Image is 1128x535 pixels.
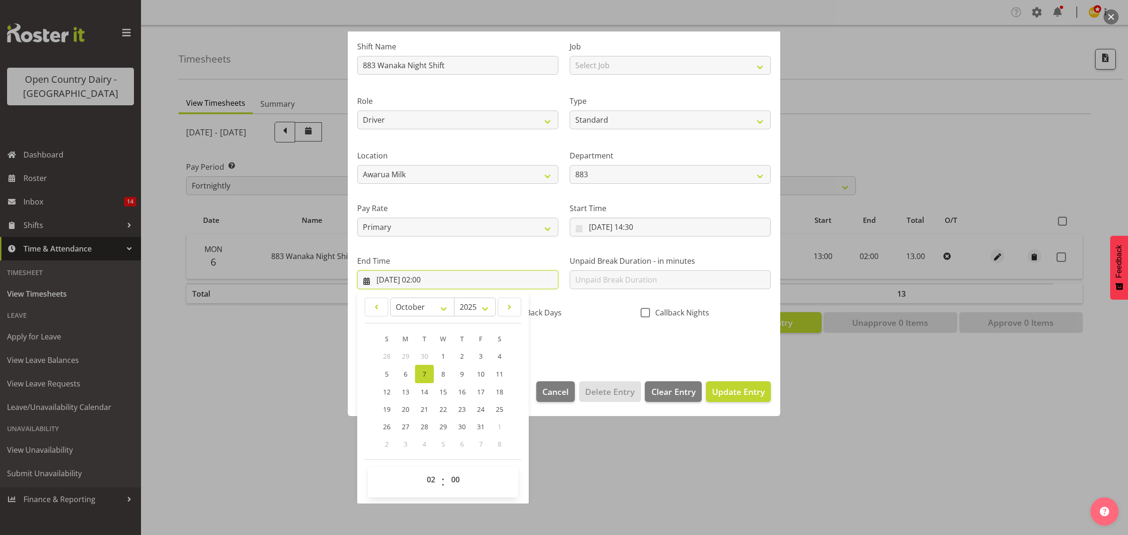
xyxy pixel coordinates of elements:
[460,370,464,378] span: 9
[423,370,426,378] span: 7
[471,347,490,365] a: 3
[496,387,503,396] span: 18
[385,334,389,343] span: S
[453,365,471,383] a: 9
[357,255,558,267] label: End Time
[570,95,771,107] label: Type
[396,418,415,435] a: 27
[706,381,771,402] button: Update Entry
[458,422,466,431] span: 30
[498,422,501,431] span: 1
[377,418,396,435] a: 26
[479,440,483,448] span: 7
[479,352,483,361] span: 3
[453,347,471,365] a: 2
[490,401,509,418] a: 25
[421,422,428,431] span: 28
[396,401,415,418] a: 20
[471,401,490,418] a: 24
[385,440,389,448] span: 2
[458,387,466,396] span: 16
[498,334,501,343] span: S
[402,422,409,431] span: 27
[453,418,471,435] a: 30
[477,405,485,414] span: 24
[498,352,501,361] span: 4
[579,381,641,402] button: Delete Entry
[570,255,771,267] label: Unpaid Break Duration - in minutes
[1110,236,1128,299] button: Feedback - Show survey
[477,422,485,431] span: 31
[570,270,771,289] input: Unpaid Break Duration
[357,270,558,289] input: Click to select...
[421,405,428,414] span: 21
[434,418,453,435] a: 29
[570,150,771,161] label: Department
[650,308,709,317] span: Callback Nights
[460,352,464,361] span: 2
[460,334,464,343] span: T
[402,352,409,361] span: 29
[383,422,391,431] span: 26
[415,365,434,383] a: 7
[496,370,503,378] span: 11
[441,352,445,361] span: 1
[396,383,415,401] a: 13
[404,440,407,448] span: 3
[441,370,445,378] span: 8
[490,347,509,365] a: 4
[377,365,396,383] a: 5
[585,386,634,398] span: Delete Entry
[441,470,445,494] span: :
[415,383,434,401] a: 14
[396,365,415,383] a: 6
[1115,245,1123,278] span: Feedback
[498,440,501,448] span: 8
[453,401,471,418] a: 23
[490,383,509,401] a: 18
[385,370,389,378] span: 5
[377,383,396,401] a: 12
[434,383,453,401] a: 15
[434,365,453,383] a: 8
[441,440,445,448] span: 5
[377,401,396,418] a: 19
[570,41,771,52] label: Job
[440,334,446,343] span: W
[357,95,558,107] label: Role
[542,386,569,398] span: Cancel
[651,386,696,398] span: Clear Entry
[712,386,765,397] span: Update Entry
[423,440,426,448] span: 4
[460,440,464,448] span: 6
[536,381,575,402] button: Cancel
[421,387,428,396] span: 14
[383,405,391,414] span: 19
[423,334,426,343] span: T
[477,387,485,396] span: 17
[471,383,490,401] a: 17
[439,422,447,431] span: 29
[439,405,447,414] span: 22
[490,365,509,383] a: 11
[357,56,558,75] input: Shift Name
[404,370,407,378] span: 6
[402,387,409,396] span: 13
[415,418,434,435] a: 28
[402,405,409,414] span: 20
[439,387,447,396] span: 15
[415,401,434,418] a: 21
[570,218,771,236] input: Click to select...
[434,347,453,365] a: 1
[357,41,558,52] label: Shift Name
[458,405,466,414] span: 23
[471,365,490,383] a: 10
[471,418,490,435] a: 31
[453,383,471,401] a: 16
[477,370,485,378] span: 10
[508,308,562,317] span: CallBack Days
[383,352,391,361] span: 28
[383,387,391,396] span: 12
[570,203,771,214] label: Start Time
[645,381,701,402] button: Clear Entry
